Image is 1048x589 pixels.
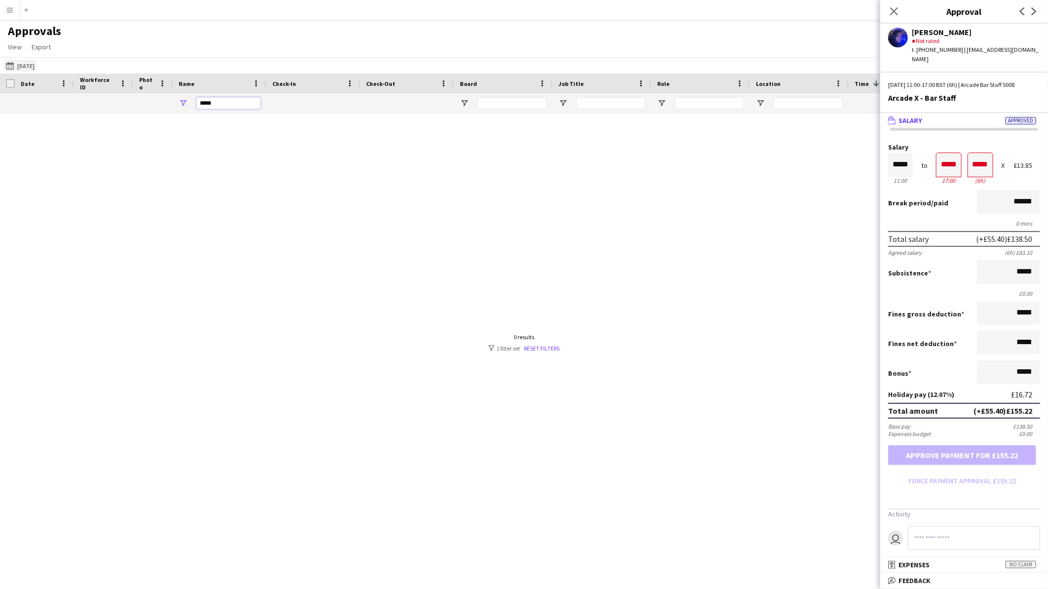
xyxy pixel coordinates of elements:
span: Photo [139,76,155,91]
input: Location Filter Input [774,97,843,109]
div: (+£55.40) £155.22 [973,406,1032,416]
span: No claim [1006,561,1036,568]
label: Subsistence [888,269,931,277]
div: 6h [968,177,993,184]
label: Salary [888,144,1040,151]
button: [DATE] [4,60,37,72]
span: Board [460,80,477,87]
input: Role Filter Input [675,97,744,109]
label: /paid [888,198,948,207]
div: (6h) £83.10 [1005,249,1040,256]
label: Fines net deduction [888,339,957,348]
a: View [4,40,26,53]
span: Expenses [898,560,930,569]
span: Role [657,80,670,87]
div: to [922,162,928,169]
div: Base pay [888,423,910,430]
a: Reset filters [524,345,560,352]
span: Name [179,80,194,87]
label: Holiday pay (12.07%) [888,390,954,399]
button: Open Filter Menu [460,99,469,108]
label: Bonus [888,369,911,378]
div: X [1001,162,1005,169]
input: Board Filter Input [478,97,547,109]
div: 17:00 [936,177,961,184]
button: Open Filter Menu [179,99,187,108]
div: 1 filter set [488,345,560,352]
a: Export [28,40,55,53]
span: Location [756,80,781,87]
div: 0 results [488,333,560,341]
input: Column with Header Selection [6,79,15,88]
div: Total salary [888,234,929,244]
div: (+£55.40) £138.50 [976,234,1032,244]
span: View [8,42,22,51]
span: Time [855,80,869,87]
div: Arcade X - Bar Staff [888,93,1040,102]
div: £0.00 [888,290,1040,297]
div: Not rated [912,37,1040,45]
h3: Activity [888,510,1040,518]
mat-expansion-panel-header: Feedback [880,573,1048,588]
div: £16.72 [1011,390,1040,399]
span: Date [21,80,35,87]
div: t. [PHONE_NUMBER] | [EMAIL_ADDRESS][DOMAIN_NAME] [912,45,1040,63]
span: Export [32,42,51,51]
mat-expansion-panel-header: SalaryApproved [880,113,1048,128]
span: Check-In [272,80,296,87]
div: 0 mins [888,220,1040,227]
span: Approved [1006,117,1036,124]
span: Check-Out [366,80,395,87]
button: Open Filter Menu [559,99,567,108]
div: [PERSON_NAME] [912,28,1040,37]
div: £0.00 [1019,430,1040,437]
mat-expansion-panel-header: ExpensesNo claim [880,557,1048,572]
input: Job Title Filter Input [576,97,645,109]
input: Name Filter Input [196,97,261,109]
span: Workforce ID [80,76,115,91]
span: Feedback [898,576,931,585]
div: £138.50 [1013,423,1040,430]
div: Agreed salary [888,249,922,256]
div: 11:00 [888,177,913,184]
button: Open Filter Menu [657,99,666,108]
span: Salary [898,116,922,125]
span: Job Title [559,80,584,87]
label: Fines gross deduction [888,310,964,318]
div: £13.85 [1013,162,1040,169]
button: Open Filter Menu [756,99,765,108]
div: Expenses budget [888,430,931,437]
div: [DATE] 11:00-17:00 BST (6h) | Arcade Bar Staff 5008 [888,80,1040,89]
div: Total amount [888,406,938,416]
span: Break period [888,198,931,207]
h3: Approval [880,5,1048,18]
